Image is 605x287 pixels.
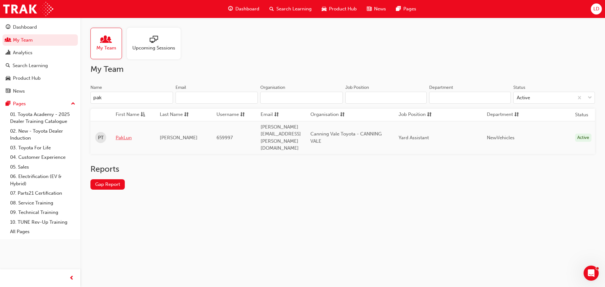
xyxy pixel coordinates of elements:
span: sorting-icon [240,111,245,119]
div: Pages [13,100,26,107]
span: people-icon [6,37,10,43]
span: down-icon [588,94,592,102]
div: Email [176,84,186,91]
img: Trak [3,2,53,16]
span: sessionType_ONLINE_URL-icon [150,36,158,44]
span: news-icon [6,89,10,94]
a: 10. TUNE Rev-Up Training [8,217,78,227]
a: Gap Report [90,179,125,190]
span: car-icon [322,5,326,13]
a: Dashboard [3,21,78,33]
a: Analytics [3,47,78,59]
input: Name [90,92,173,104]
button: Last Namesorting-icon [160,111,194,119]
span: Username [216,111,239,119]
span: [PERSON_NAME] [160,135,198,141]
div: Product Hub [13,75,41,82]
span: Pages [403,5,416,13]
th: Status [575,111,588,118]
div: Status [513,84,525,91]
a: Upcoming Sessions [127,28,186,59]
span: Yard Assistant [399,135,429,141]
span: pages-icon [396,5,401,13]
a: 09. Technical Training [8,208,78,217]
span: search-icon [269,5,274,13]
div: Active [517,94,530,101]
span: sorting-icon [274,111,279,119]
input: Job Position [345,92,427,104]
span: 659997 [216,135,233,141]
div: Active [575,134,591,142]
div: Dashboard [13,24,37,31]
span: [PERSON_NAME][EMAIL_ADDRESS][PERSON_NAME][DOMAIN_NAME] [261,124,301,151]
span: Department [487,111,513,119]
span: prev-icon [69,274,74,282]
a: car-iconProduct Hub [317,3,362,15]
div: Organisation [260,84,285,91]
a: search-iconSearch Learning [264,3,317,15]
span: chart-icon [6,50,10,56]
div: Search Learning [13,62,48,69]
span: sorting-icon [514,111,519,119]
span: guage-icon [6,25,10,30]
button: Usernamesorting-icon [216,111,251,119]
span: Last Name [160,111,183,119]
input: Department [429,92,511,104]
a: pages-iconPages [391,3,421,15]
span: up-icon [71,100,75,108]
span: Upcoming Sessions [132,44,175,52]
a: 07. Parts21 Certification [8,188,78,198]
div: Job Position [345,84,369,91]
a: My Team [3,34,78,46]
span: people-icon [102,36,110,44]
a: Search Learning [3,60,78,72]
iframe: Intercom live chat [584,266,599,281]
a: news-iconNews [362,3,391,15]
a: 04. Customer Experience [8,152,78,162]
button: Emailsorting-icon [261,111,295,119]
span: sorting-icon [340,111,345,119]
button: Departmentsorting-icon [487,111,521,119]
a: My Team [90,28,127,59]
button: Pages [3,98,78,110]
button: First Nameasc-icon [116,111,150,119]
span: Canning Vale Toyota - CANNING VALE [310,131,382,144]
span: First Name [116,111,139,119]
span: asc-icon [141,111,145,119]
button: DashboardMy TeamAnalyticsSearch LearningProduct HubNews [3,20,78,98]
a: Product Hub [3,72,78,84]
span: My Team [96,44,116,52]
a: 01. Toyota Academy - 2025 Dealer Training Catalogue [8,110,78,126]
button: Organisationsorting-icon [310,111,345,119]
div: Analytics [13,49,32,56]
span: LD [593,5,599,13]
div: Department [429,84,453,91]
input: Email [176,92,258,104]
a: 06. Electrification (EV & Hybrid) [8,172,78,188]
input: Organisation [260,92,343,104]
a: guage-iconDashboard [223,3,264,15]
a: All Pages [8,227,78,237]
span: sorting-icon [427,111,432,119]
span: Organisation [310,111,339,119]
h2: Reports [90,164,595,174]
div: News [13,88,25,95]
span: NewVehicles [487,135,515,141]
span: Email [261,111,273,119]
a: PakLun [116,134,150,141]
span: sorting-icon [184,111,189,119]
span: News [374,5,386,13]
span: Search Learning [276,5,312,13]
a: 05. Sales [8,162,78,172]
span: news-icon [367,5,372,13]
span: Job Position [399,111,426,119]
h2: My Team [90,64,595,74]
span: search-icon [6,63,10,69]
a: 02. New - Toyota Dealer Induction [8,126,78,143]
button: LD [591,3,602,14]
span: PT [98,134,104,141]
span: pages-icon [6,101,10,107]
a: 08. Service Training [8,198,78,208]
